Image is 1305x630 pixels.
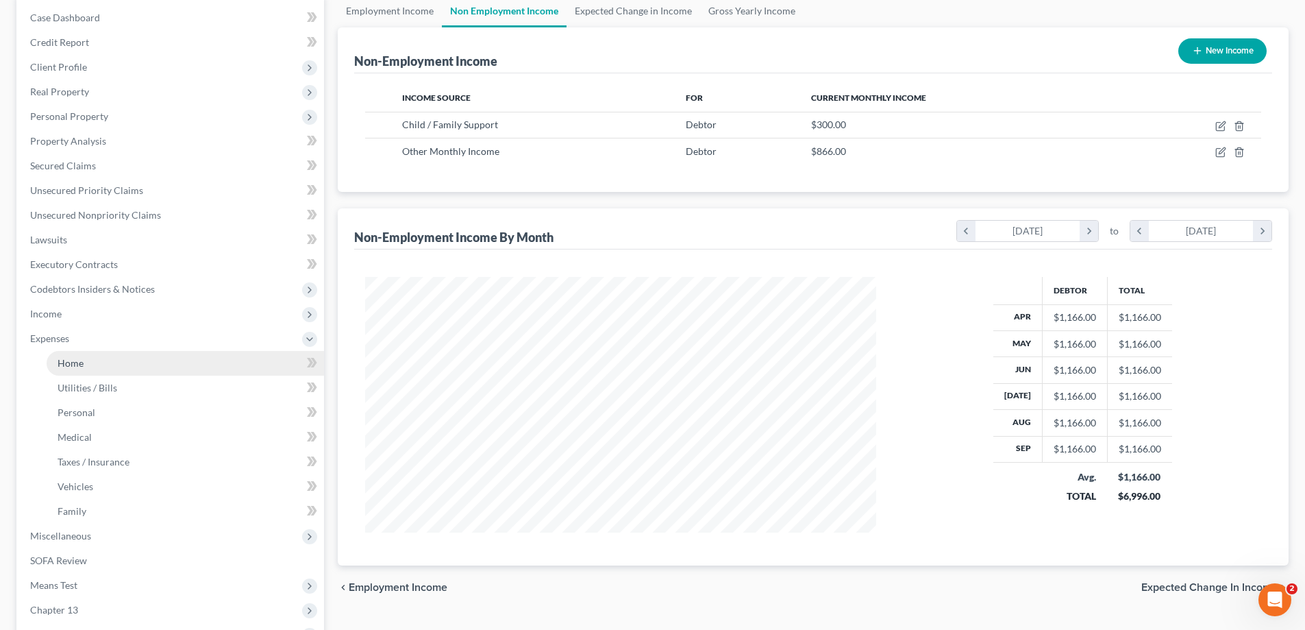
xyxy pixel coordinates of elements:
div: Non-Employment Income By Month [354,229,554,245]
span: $866.00 [811,145,846,157]
th: May [993,330,1043,356]
span: Expenses [30,332,69,344]
div: $1,166.00 [1054,311,1096,324]
span: Utilities / Bills [58,382,117,393]
iframe: Intercom live chat [1258,583,1291,616]
span: Vehicles [58,481,93,492]
th: Aug [993,410,1043,436]
a: Case Dashboard [19,5,324,30]
span: Personal [58,407,95,418]
a: Secured Claims [19,154,324,178]
span: Case Dashboard [30,12,100,23]
div: TOTAL [1053,489,1096,503]
button: New Income [1178,38,1267,64]
span: Taxes / Insurance [58,456,129,468]
span: Codebtors Insiders & Notices [30,283,155,295]
th: Debtor [1042,277,1107,304]
i: chevron_left [338,582,349,593]
div: [DATE] [1149,221,1254,241]
span: Income Source [402,93,471,103]
span: Debtor [686,145,717,157]
td: $1,166.00 [1107,410,1172,436]
span: Debtor [686,119,717,130]
span: Property Analysis [30,135,106,147]
span: Income [30,308,62,319]
td: $1,166.00 [1107,436,1172,462]
th: Total [1107,277,1172,304]
span: Other Monthly Income [402,145,499,157]
div: $1,166.00 [1054,442,1096,456]
td: $1,166.00 [1107,357,1172,383]
a: Unsecured Nonpriority Claims [19,203,324,228]
span: to [1110,224,1119,238]
span: Family [58,505,86,517]
td: $1,166.00 [1107,383,1172,409]
span: Current Monthly Income [811,93,926,103]
a: Credit Report [19,30,324,55]
span: Personal Property [30,110,108,122]
a: Taxes / Insurance [47,450,324,474]
i: chevron_right [1253,221,1271,241]
span: Expected Change in Income [1141,582,1278,593]
a: Executory Contracts [19,252,324,277]
a: Property Analysis [19,129,324,154]
th: Jun [993,357,1043,383]
div: [DATE] [975,221,1080,241]
td: $1,166.00 [1107,330,1172,356]
a: Utilities / Bills [47,376,324,400]
span: Unsecured Nonpriority Claims [30,209,161,221]
a: Unsecured Priority Claims [19,178,324,203]
i: chevron_right [1080,221,1098,241]
button: Expected Change in Income chevron_right [1141,582,1289,593]
i: chevron_right [1278,582,1289,593]
a: Home [47,351,324,376]
span: Miscellaneous [30,530,91,542]
span: Real Property [30,86,89,97]
span: Secured Claims [30,160,96,171]
a: Vehicles [47,474,324,499]
span: 2 [1287,583,1297,594]
div: Avg. [1053,470,1096,484]
div: $1,166.00 [1054,337,1096,351]
div: $1,166.00 [1054,389,1096,403]
a: Medical [47,425,324,450]
span: Medical [58,431,92,443]
a: Family [47,499,324,524]
span: Home [58,357,84,369]
span: Lawsuits [30,234,67,245]
span: SOFA Review [30,555,87,566]
span: For [686,93,703,103]
a: SOFA Review [19,548,324,573]
i: chevron_left [957,221,975,241]
span: Executory Contracts [30,258,118,270]
span: Employment Income [349,582,447,593]
a: Personal [47,400,324,425]
button: chevron_left Employment Income [338,582,447,593]
div: Non-Employment Income [354,53,497,69]
span: $300.00 [811,119,846,130]
span: Chapter 13 [30,604,78,616]
span: Unsecured Priority Claims [30,184,143,196]
div: $1,166.00 [1054,363,1096,377]
span: Child / Family Support [402,119,498,130]
div: $1,166.00 [1054,416,1096,430]
div: $6,996.00 [1118,489,1161,503]
td: $1,166.00 [1107,304,1172,330]
th: Sep [993,436,1043,462]
a: Lawsuits [19,228,324,252]
span: Means Test [30,579,77,591]
span: Client Profile [30,61,87,73]
span: Credit Report [30,36,89,48]
div: $1,166.00 [1118,470,1161,484]
i: chevron_left [1130,221,1149,241]
th: Apr [993,304,1043,330]
th: [DATE] [993,383,1043,409]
